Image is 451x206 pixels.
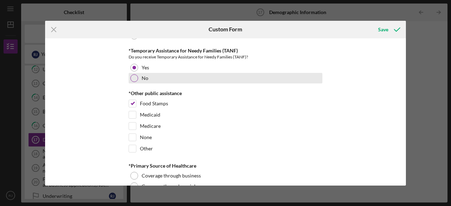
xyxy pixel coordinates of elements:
[129,163,322,169] div: *Primary Source of Healthcare
[140,100,168,107] label: Food Stamps
[142,75,148,81] label: No
[140,145,153,152] label: Other
[129,54,322,61] div: Do you receive Temporary Assistance for Needy Families (TANF)?
[378,23,388,37] div: Save
[371,23,406,37] button: Save
[129,48,322,54] div: *Temporary Assistance for Needy Families (TANF)
[129,90,322,96] div: *Other public assistance
[142,183,197,189] label: Coverage through my job
[142,65,149,70] label: Yes
[142,173,201,179] label: Coverage through business
[140,134,152,141] label: None
[209,26,242,32] h6: Custom Form
[140,111,160,118] label: Medicaid
[140,123,161,130] label: Medicare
